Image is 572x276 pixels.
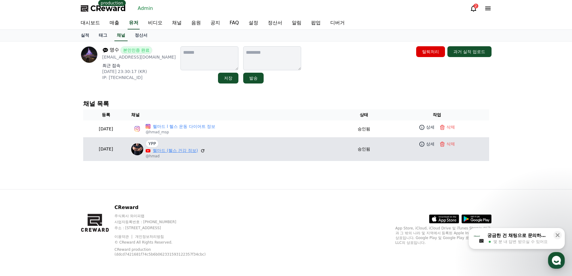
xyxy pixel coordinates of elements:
a: 설정 [244,17,263,29]
p: 최근 접속 [102,62,176,68]
a: 태그 [94,30,112,41]
p: 주소 : [STREET_ADDRESS] [114,226,220,230]
a: 헬마드 (헬스 건강 정보) [153,147,198,154]
p: © CReward All Rights Reserved. [114,240,220,245]
a: 채널 [114,30,128,41]
p: 승인됨 [358,146,370,152]
a: 상세 [418,140,436,148]
button: 과거 실적 업로드 [447,46,492,57]
p: [EMAIL_ADDRESS][DOMAIN_NAME] [102,54,176,60]
a: 대화 [40,190,77,205]
a: CReward [81,4,126,13]
p: IP: [TECHNICAL_ID] [102,74,176,80]
span: 대화 [55,200,62,205]
a: 개인정보처리방침 [135,235,164,239]
th: 상태 [343,109,385,120]
a: 설정 [77,190,115,205]
p: 주식회사 와이피랩 [114,214,220,218]
p: 승인됨 [358,126,370,132]
button: 삭제 [438,140,456,148]
p: @hmad [146,154,205,159]
th: 작업 [385,109,489,120]
a: 음원 [186,17,206,29]
p: [DATE] [86,126,127,132]
p: 사업자등록번호 : [PHONE_NUMBER] [114,220,220,224]
a: FAQ [225,17,244,29]
img: 헬마드 l 헬스 운동 다이어트 정보 [131,123,143,135]
p: 삭제 [446,141,455,147]
a: 이용약관 [114,235,133,239]
span: CReward [90,4,126,13]
a: 팝업 [306,17,325,29]
p: @hmad_msp [146,130,215,135]
span: 홈 [19,199,23,204]
p: [DATE] [86,146,127,152]
a: 알림 [287,17,306,29]
a: 공지 [206,17,225,29]
p: [DATE] 23:30:17 (KR) [102,68,176,74]
button: 저장 [218,73,238,83]
span: 설정 [93,199,100,204]
a: 2 [470,5,477,12]
a: 정산서 [263,17,287,29]
th: 채널 [129,109,343,120]
button: 탈퇴처리 [416,46,445,57]
th: 등록 [83,109,129,120]
img: profile image [81,46,98,63]
a: 채널 [167,17,186,29]
button: 삭제 [438,123,456,132]
a: 실적 [76,30,94,41]
a: 정산서 [130,30,152,41]
a: 디버거 [325,17,350,29]
span: 본인인증 완료 [120,46,152,54]
h4: 채널 목록 [83,100,489,107]
a: 비디오 [143,17,167,29]
p: 상세 [426,124,434,130]
button: 발송 [243,73,264,83]
p: App Store, iCloud, iCloud Drive 및 iTunes Store는 미국과 그 밖의 나라 및 지역에서 등록된 Apple Inc.의 서비스 상표입니다. Goo... [395,226,492,245]
span: YPP [146,140,159,147]
a: 매출 [105,17,124,29]
a: Admin [135,4,156,13]
img: 헬마드 (헬스 건강 정보) [131,143,143,155]
a: 유저 [128,17,140,29]
div: 2 [474,4,478,8]
p: 상세 [426,141,434,147]
p: 삭제 [446,124,455,130]
p: CReward production (ddcd7421681f74c5b6b062331593122357f34cbc) [114,247,210,257]
p: CReward [114,204,220,211]
span: 명수 [110,46,119,54]
a: 상세 [418,123,436,132]
a: 홈 [2,190,40,205]
a: 대시보드 [76,17,105,29]
a: 헬마드 l 헬스 운동 다이어트 정보 [153,123,215,130]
